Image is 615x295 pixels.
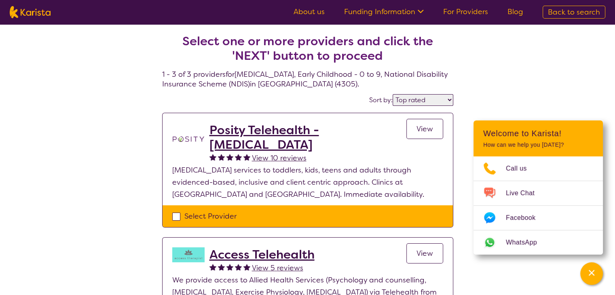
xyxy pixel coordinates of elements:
a: Access Telehealth [209,247,315,262]
label: Sort by: [369,96,393,104]
span: Live Chat [506,187,544,199]
span: Back to search [548,7,600,17]
img: fullstar [235,154,242,160]
span: WhatsApp [506,236,547,249]
a: Back to search [543,6,605,19]
img: fullstar [209,154,216,160]
span: View 5 reviews [252,263,303,273]
span: View 10 reviews [252,153,306,163]
p: [MEDICAL_DATA] services to toddlers, kids, teens and adults through evidenced-based, inclusive an... [172,164,443,200]
a: Blog [507,7,523,17]
a: View [406,119,443,139]
div: Channel Menu [473,120,603,255]
h2: Select one or more providers and click the 'NEXT' button to proceed [172,34,444,63]
span: View [416,249,433,258]
img: fullstar [243,263,250,270]
p: How can we help you [DATE]? [483,141,593,148]
img: t1bslo80pcylnzwjhndq.png [172,123,205,155]
img: fullstar [218,154,225,160]
a: For Providers [443,7,488,17]
img: fullstar [226,263,233,270]
a: About us [294,7,325,17]
a: View 10 reviews [252,152,306,164]
h4: 1 - 3 of 3 providers for [MEDICAL_DATA] , Early Childhood - 0 to 9 , National Disability Insuranc... [162,15,453,89]
button: Channel Menu [580,262,603,285]
img: fullstar [235,263,242,270]
img: fullstar [218,263,225,270]
a: View 5 reviews [252,262,303,274]
a: Funding Information [344,7,424,17]
img: Karista logo [10,6,51,18]
img: fullstar [243,154,250,160]
a: View [406,243,443,263]
h2: Welcome to Karista! [483,129,593,138]
img: fullstar [209,263,216,270]
span: View [416,124,433,134]
span: Call us [506,162,537,175]
a: Posity Telehealth - [MEDICAL_DATA] [209,123,406,152]
span: Facebook [506,212,545,224]
ul: Choose channel [473,156,603,255]
a: Web link opens in a new tab. [473,230,603,255]
img: hzy3j6chfzohyvwdpojv.png [172,247,205,262]
img: fullstar [226,154,233,160]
